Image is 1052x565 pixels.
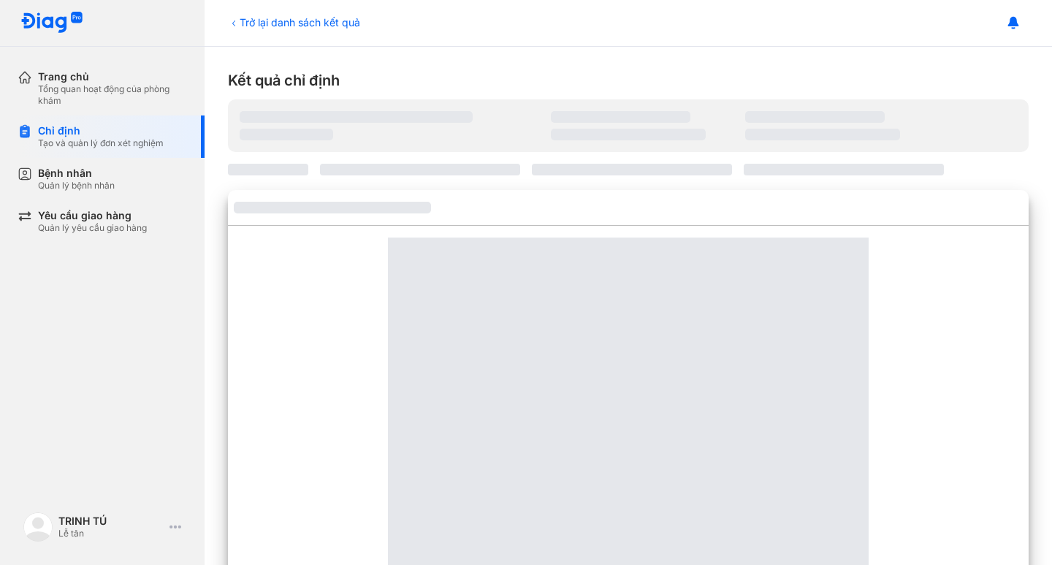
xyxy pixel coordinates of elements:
div: Quản lý yêu cầu giao hàng [38,222,147,234]
div: Kết quả chỉ định [228,70,1029,91]
div: TRINH TÚ [58,515,164,528]
div: Chỉ định [38,124,164,137]
div: Bệnh nhân [38,167,115,180]
div: Trang chủ [38,70,187,83]
img: logo [23,512,53,542]
div: Tổng quan hoạt động của phòng khám [38,83,187,107]
div: Lễ tân [58,528,164,539]
div: Quản lý bệnh nhân [38,180,115,192]
img: logo [20,12,83,34]
div: Tạo và quản lý đơn xét nghiệm [38,137,164,149]
div: Trở lại danh sách kết quả [228,15,360,30]
div: Yêu cầu giao hàng [38,209,147,222]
